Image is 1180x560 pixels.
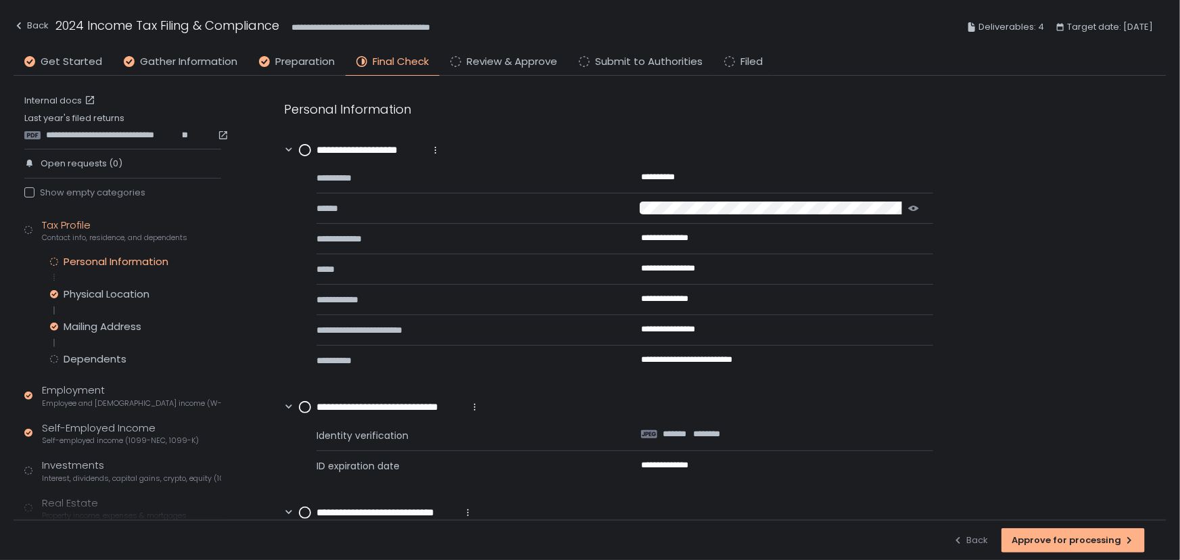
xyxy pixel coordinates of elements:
h1: 2024 Income Tax Filing & Compliance [55,16,279,34]
span: Deliverables: 4 [978,19,1044,35]
span: Final Check [373,54,429,70]
div: Tax Profile [42,218,187,243]
div: Mailing Address [64,320,141,333]
div: Self-Employed Income [42,421,199,446]
div: Physical Location [64,287,149,301]
span: Interest, dividends, capital gains, crypto, equity (1099s, K-1s) [42,473,221,484]
span: Open requests (0) [41,158,122,170]
span: Submit to Authorities [595,54,703,70]
span: Gather Information [140,54,237,70]
span: Employee and [DEMOGRAPHIC_DATA] income (W-2s) [42,398,221,409]
div: Back [953,534,988,546]
div: Approve for processing [1012,534,1135,546]
button: Back [953,528,988,553]
div: Back [14,18,49,34]
span: ID expiration date [316,459,609,473]
span: Self-employed income (1099-NEC, 1099-K) [42,436,199,446]
button: Approve for processing [1001,528,1145,553]
span: Contact info, residence, and dependents [42,233,187,243]
span: Review & Approve [467,54,557,70]
a: Internal docs [24,95,98,107]
div: Dependents [64,352,126,366]
span: Target date: [DATE] [1067,19,1153,35]
div: Personal Information [64,255,168,269]
span: Filed [740,54,763,70]
span: Identity verification [316,429,609,442]
div: Employment [42,383,221,409]
span: Property income, expenses & mortgages [42,511,187,521]
div: Investments [42,458,221,484]
div: Last year's filed returns [24,112,221,141]
span: Preparation [275,54,335,70]
div: Real Estate [42,496,187,521]
div: Personal Information [284,100,933,118]
button: Back [14,16,49,39]
span: Get Started [41,54,102,70]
